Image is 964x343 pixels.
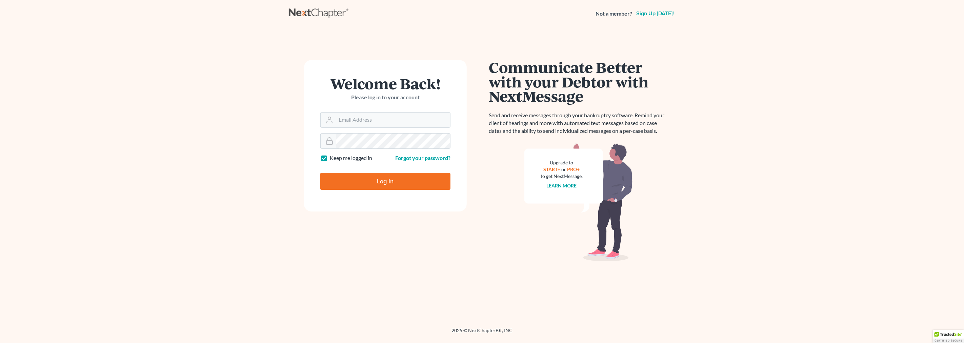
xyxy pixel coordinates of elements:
input: Email Address [336,113,450,127]
a: Forgot your password? [395,155,450,161]
div: TrustedSite Certified [933,330,964,343]
div: 2025 © NextChapterBK, INC [289,327,675,339]
h1: Communicate Better with your Debtor with NextMessage [489,60,668,103]
p: Please log in to your account [320,94,450,101]
input: Log In [320,173,450,190]
a: START+ [544,166,561,172]
div: Upgrade to [541,159,583,166]
strong: Not a member? [596,10,632,18]
a: Learn more [547,183,577,188]
p: Send and receive messages through your bankruptcy software. Remind your client of hearings and mo... [489,112,668,135]
a: PRO+ [567,166,580,172]
h1: Welcome Back! [320,76,450,91]
label: Keep me logged in [330,154,372,162]
img: nextmessage_bg-59042aed3d76b12b5cd301f8e5b87938c9018125f34e5fa2b7a6b67550977c72.svg [524,143,633,262]
span: or [562,166,566,172]
div: to get NextMessage. [541,173,583,180]
a: Sign up [DATE]! [635,11,675,16]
